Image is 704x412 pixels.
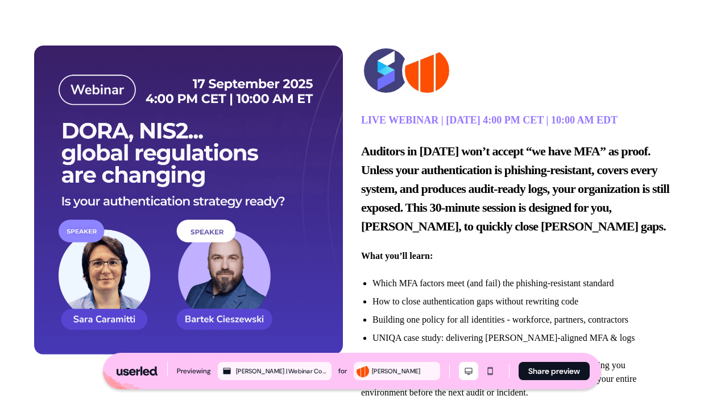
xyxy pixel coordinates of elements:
p: How to close authentication gaps without rewriting code [372,296,578,306]
div: [PERSON_NAME] [372,366,438,376]
div: [PERSON_NAME] | Webinar Compliance [236,366,329,376]
strong: LIVE WEBINAR | [DATE] 4:00 PM CET | 10:00 AM EDT [361,114,618,126]
strong: What you’ll learn: [361,251,433,261]
p: UNIQA case study: delivering [PERSON_NAME]-aligned MFA & logs [372,333,635,343]
button: Share preview [519,362,590,380]
button: Desktop mode [459,362,478,380]
div: for [338,365,347,377]
p: Which MFA factors meet (and fail) the phishing-resistant standard [372,278,614,288]
button: Mobile mode [481,362,500,380]
p: Building one policy for all identities - workforce, partners, contractors [372,315,628,324]
span: Auditors in [DATE] won’t accept “we have MFA” as proof. Unless your authentication is phishing-re... [361,144,669,233]
div: Previewing [177,365,211,377]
